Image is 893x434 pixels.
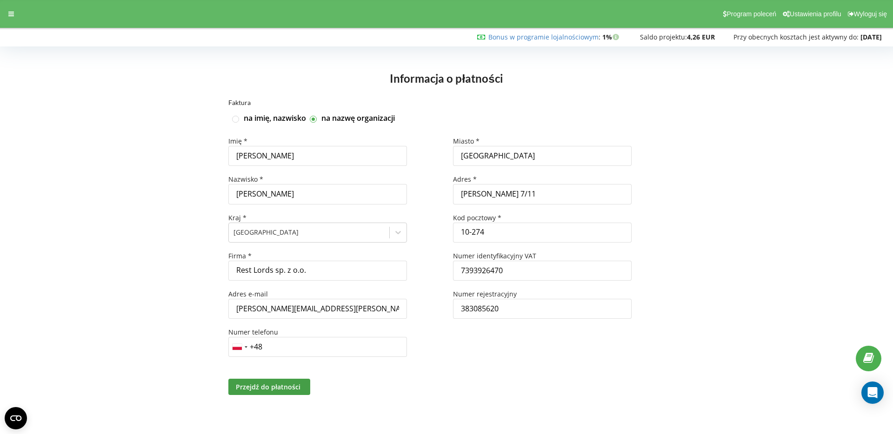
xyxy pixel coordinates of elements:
span: Wyloguj się [854,10,887,18]
strong: 4,26 EUR [687,33,715,41]
span: Adres * [453,175,477,184]
span: Adres e-mail [228,289,268,298]
span: Nazwisko * [228,175,263,184]
span: Miasto * [453,137,480,145]
div: Open Intercom Messenger [861,381,884,404]
button: Open CMP widget [5,407,27,429]
span: Kraj * [228,213,247,222]
span: Saldo projektu: [640,33,687,41]
button: Przejdź do płatności [228,379,310,395]
label: na nazwę organizacji [321,113,395,124]
label: na imię, nazwisko [244,113,306,124]
strong: 1% [602,33,621,41]
span: Ustawienia profilu [790,10,841,18]
span: Faktura [228,99,251,106]
span: : [488,33,600,41]
div: Telephone country code [229,337,250,356]
span: Program poleceń [726,10,776,18]
span: Kod pocztowy * [453,213,501,222]
span: Numer identyfikacyjny VAT [453,251,536,260]
span: Imię * [228,137,247,145]
span: Numer telefonu [228,328,278,336]
a: Bonus w programie lojalnościowym [488,33,599,41]
span: Przy obecnych kosztach jest aktywny do: [733,33,859,41]
strong: [DATE] [860,33,882,41]
span: Firma * [228,251,252,260]
span: Przejdź do płatności [236,382,300,391]
span: Informacja o płatności [390,72,503,85]
span: Numer rejestracyjny [453,289,517,298]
